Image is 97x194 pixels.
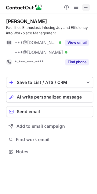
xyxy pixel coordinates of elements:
[15,50,63,55] span: ***@[DOMAIN_NAME]
[16,124,65,129] span: Add to email campaign
[6,106,93,117] button: Send email
[6,77,93,88] button: save-profile-one-click
[17,109,40,114] span: Send email
[6,18,47,24] div: [PERSON_NAME]
[16,137,91,142] span: Find work email
[65,40,89,46] button: Reveal Button
[6,25,93,36] div: Facilities Enthusiast: Infusing Joy and Efficiency into Workplace Management
[6,121,93,132] button: Add to email campaign
[6,135,93,144] button: Find work email
[16,149,91,154] span: Notes
[6,4,43,11] img: ContactOut v5.3.10
[6,147,93,156] button: Notes
[65,59,89,65] button: Reveal Button
[17,80,83,85] div: Save to List / ATS / CRM
[6,92,93,102] button: AI write personalized message
[17,95,82,99] span: AI write personalized message
[15,40,57,45] span: ***@[DOMAIN_NAME]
